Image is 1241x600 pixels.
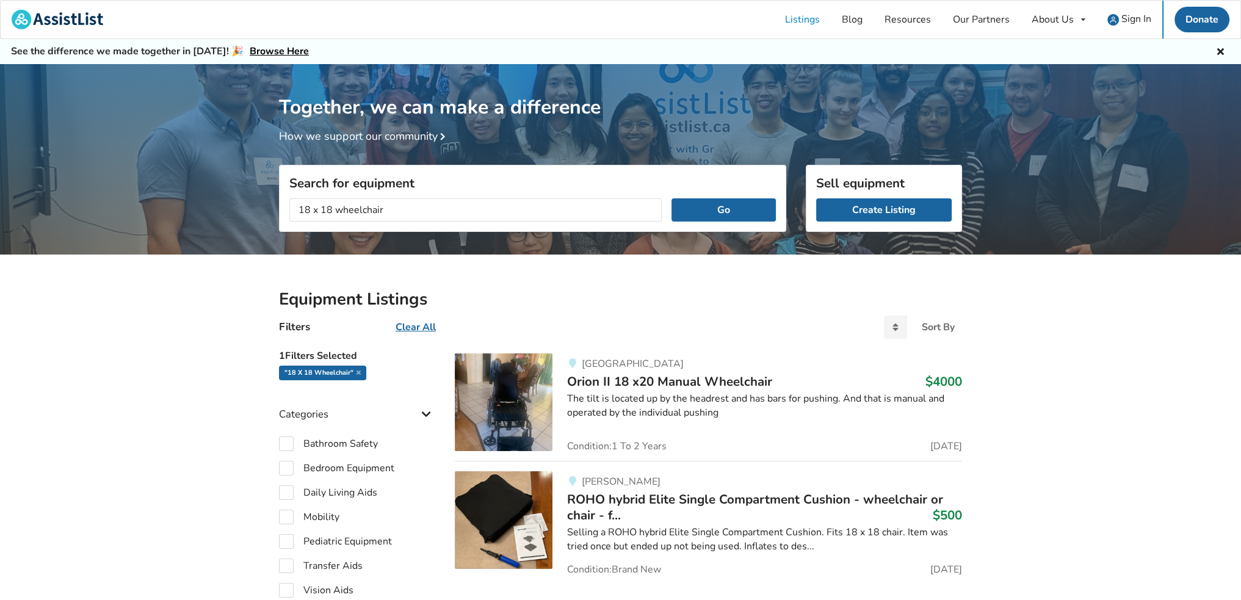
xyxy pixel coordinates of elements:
a: How we support our community [279,129,450,143]
label: Daily Living Aids [279,485,377,500]
span: Sign In [1121,12,1151,26]
h4: Filters [279,320,310,334]
a: Donate [1174,7,1229,32]
a: mobility-orion ii 18 x20 manual wheelchair[GEOGRAPHIC_DATA]Orion II 18 x20 Manual Wheelchair$4000... [455,353,962,461]
img: assistlist-logo [12,10,103,29]
h3: $4000 [925,374,962,389]
h5: 1 Filters Selected [279,344,435,366]
label: Vision Aids [279,583,353,598]
label: Bathroom Safety [279,436,378,451]
span: [PERSON_NAME] [581,475,660,488]
a: user icon Sign In [1096,1,1162,38]
div: About Us [1032,15,1074,24]
a: Our Partners [942,1,1021,38]
label: Pediatric Equipment [279,534,392,549]
span: Condition: Brand New [567,565,661,574]
a: Blog [831,1,874,38]
a: Browse Here [250,45,309,58]
input: I am looking for... [289,198,662,222]
h1: Together, we can make a difference [279,64,962,120]
button: Go [671,198,776,222]
h5: See the difference we made together in [DATE]! 🎉 [11,45,309,58]
div: The tilt is located up by the headrest and has bars for pushing. And that is manual and operated ... [567,392,962,420]
h3: $500 [933,507,962,523]
u: Clear All [396,320,436,334]
div: "18 x 18 wheelchair" [279,366,366,380]
a: Listings [774,1,831,38]
img: mobility-orion ii 18 x20 manual wheelchair [455,353,552,451]
div: Categories [279,383,435,427]
div: Sort By [922,322,955,332]
h2: Equipment Listings [279,289,962,310]
a: Resources [874,1,942,38]
span: [GEOGRAPHIC_DATA] [581,357,683,370]
h3: Search for equipment [289,175,776,191]
span: [DATE] [930,441,962,451]
label: Mobility [279,510,339,524]
span: ROHO hybrid Elite Single Compartment Cushion - wheelchair or chair - f... [567,491,943,524]
img: mobility-roho hybrid elite single compartment cushion - wheelchair or chair - fits 18" x 18" [455,471,552,569]
div: Selling a ROHO hybrid Elite Single Compartment Cushion. Fits 18 x 18 chair. Item was tried once b... [567,526,962,554]
a: Create Listing [816,198,952,222]
span: Orion II 18 x20 Manual Wheelchair [567,373,772,390]
span: Condition: 1 To 2 Years [567,441,667,451]
span: [DATE] [930,565,962,574]
label: Bedroom Equipment [279,461,394,475]
img: user icon [1107,14,1119,26]
label: Transfer Aids [279,558,363,573]
h3: Sell equipment [816,175,952,191]
a: mobility-roho hybrid elite single compartment cushion - wheelchair or chair - fits 18" x 18" [PER... [455,461,962,575]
